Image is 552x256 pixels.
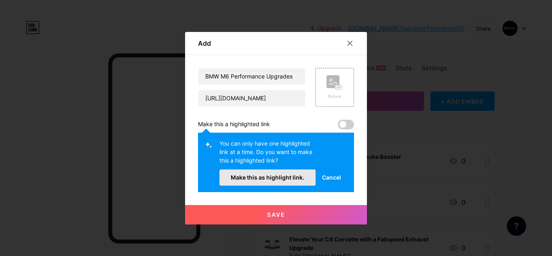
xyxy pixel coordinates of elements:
div: Add [198,38,211,48]
input: URL [198,90,305,106]
button: Cancel [316,169,348,186]
span: Make this as highlight link. [231,174,304,181]
div: You can only have one highlighted link at a time. Do you want to make this a highlighted link? [219,139,316,169]
span: Save [267,211,285,218]
div: Make this a highlighted link [198,120,270,129]
input: Title [198,68,305,85]
span: Cancel [322,173,341,182]
div: Picture [327,93,343,99]
button: Save [185,205,367,224]
button: Make this as highlight link. [219,169,316,186]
